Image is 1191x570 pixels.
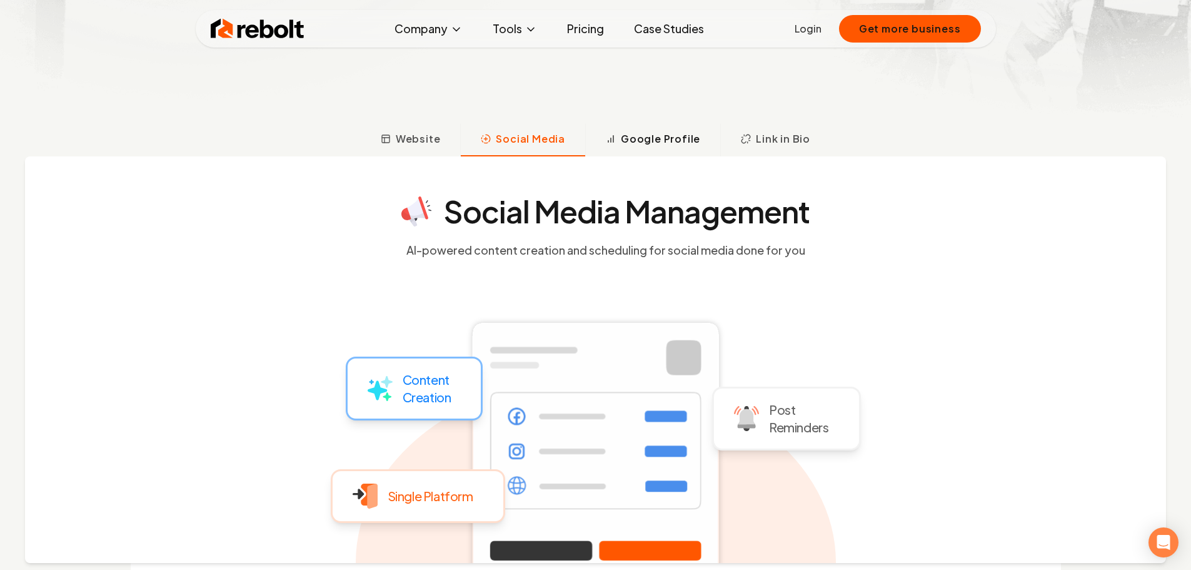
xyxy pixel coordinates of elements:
[388,487,473,505] p: Single Platform
[795,21,822,36] a: Login
[621,131,700,146] span: Google Profile
[361,124,461,156] button: Website
[483,16,547,41] button: Tools
[769,401,828,436] p: Post Reminders
[585,124,720,156] button: Google Profile
[396,131,441,146] span: Website
[211,16,304,41] img: Rebolt Logo
[403,371,451,406] p: Content Creation
[557,16,614,41] a: Pricing
[624,16,714,41] a: Case Studies
[444,196,810,226] h4: Social Media Management
[384,16,473,41] button: Company
[496,131,565,146] span: Social Media
[1148,527,1178,557] div: Open Intercom Messenger
[756,131,810,146] span: Link in Bio
[839,15,981,43] button: Get more business
[720,124,830,156] button: Link in Bio
[460,124,585,156] button: Social Media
